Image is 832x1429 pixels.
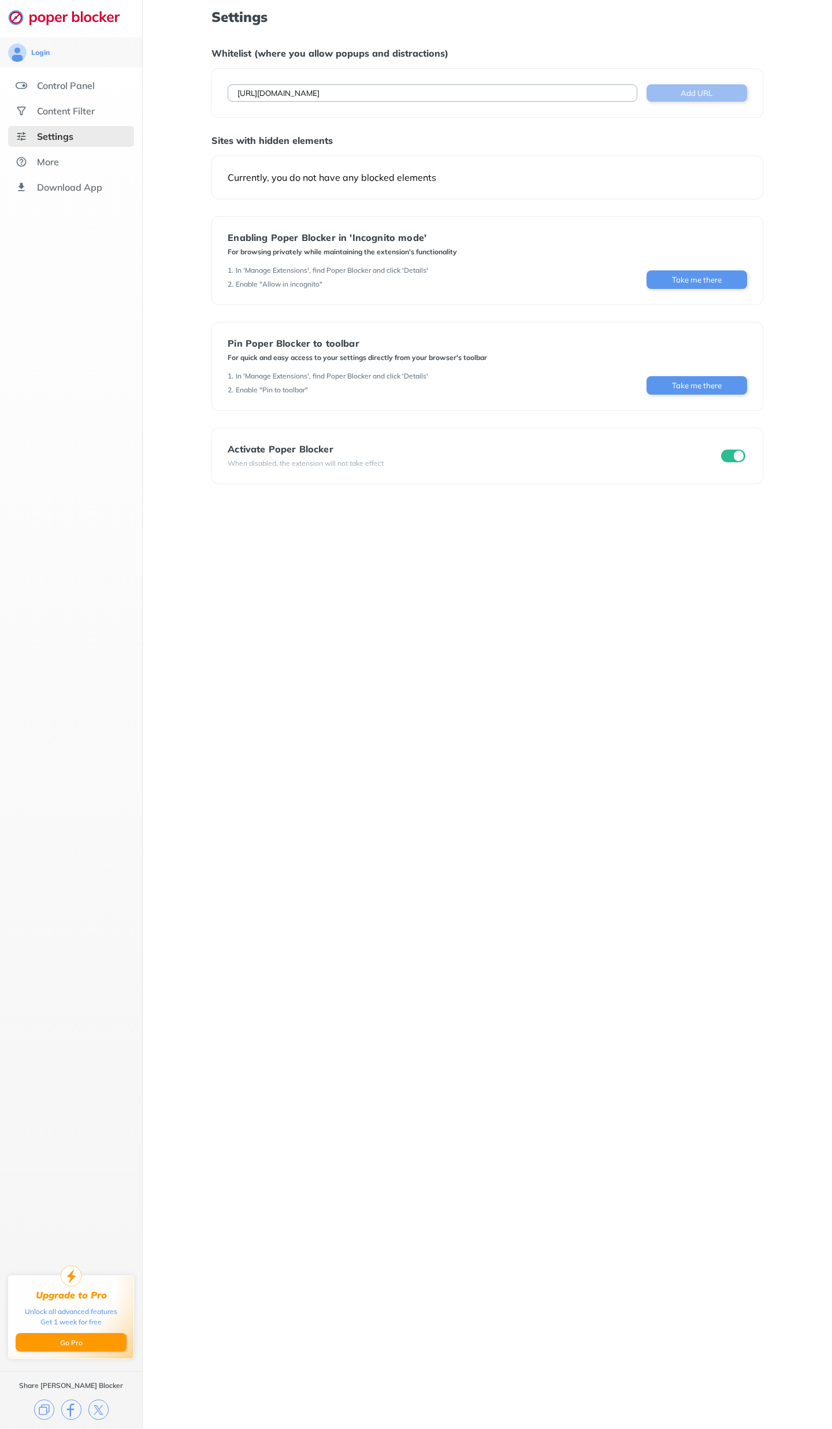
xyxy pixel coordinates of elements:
[37,105,95,117] div: Content Filter
[228,280,233,289] div: 2 .
[236,385,308,395] div: Enable "Pin to toolbar"
[228,372,233,381] div: 1 .
[31,48,50,57] div: Login
[228,353,487,362] div: For quick and easy access to your settings directly from your browser's toolbar
[61,1265,81,1286] img: upgrade-to-pro.svg
[36,1290,107,1301] div: Upgrade to Pro
[228,444,384,454] div: Activate Poper Blocker
[34,1400,54,1420] img: copy.svg
[236,266,428,275] div: In 'Manage Extensions', find Poper Blocker and click 'Details'
[37,156,59,168] div: More
[228,266,233,275] div: 1 .
[211,9,763,24] h1: Settings
[40,1317,102,1327] div: Get 1 week for free
[16,105,27,117] img: social.svg
[211,135,763,146] div: Sites with hidden elements
[647,270,747,289] button: Take me there
[228,338,487,348] div: Pin Poper Blocker to toolbar
[16,156,27,168] img: about.svg
[647,84,747,102] button: Add URL
[647,376,747,395] button: Take me there
[16,181,27,193] img: download-app.svg
[16,80,27,91] img: features.svg
[8,9,132,25] img: logo-webpage.svg
[25,1306,117,1317] div: Unlock all advanced features
[8,43,27,62] img: avatar.svg
[88,1400,109,1420] img: x.svg
[61,1400,81,1420] img: facebook.svg
[16,131,27,142] img: settings-selected.svg
[228,247,457,257] div: For browsing privately while maintaining the extension's functionality
[228,172,746,183] div: Currently, you do not have any blocked elements
[16,1333,127,1352] button: Go Pro
[37,131,73,142] div: Settings
[37,181,102,193] div: Download App
[37,80,95,91] div: Control Panel
[228,232,457,243] div: Enabling Poper Blocker in 'Incognito mode'
[19,1381,123,1390] div: Share [PERSON_NAME] Blocker
[228,84,637,102] input: Example: twitter.com
[236,280,322,289] div: Enable "Allow in incognito"
[228,385,233,395] div: 2 .
[236,372,428,381] div: In 'Manage Extensions', find Poper Blocker and click 'Details'
[211,47,763,59] div: Whitelist (where you allow popups and distractions)
[228,459,384,468] div: When disabled, the extension will not take effect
